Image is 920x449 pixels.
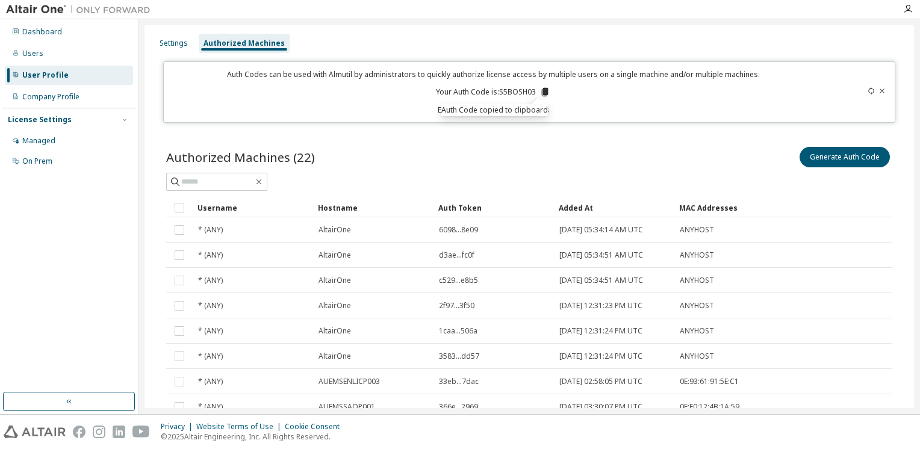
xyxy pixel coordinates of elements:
span: AltairOne [319,301,351,311]
span: * (ANY) [198,225,223,235]
span: * (ANY) [198,276,223,285]
span: AltairOne [319,225,351,235]
span: AltairOne [319,276,351,285]
div: On Prem [22,156,52,166]
div: Settings [160,39,188,48]
div: Company Profile [22,92,79,102]
div: Managed [22,136,55,146]
div: Username [197,198,308,217]
span: 2f97...3f50 [439,301,474,311]
div: MAC Addresses [679,198,760,217]
span: AltairOne [319,351,351,361]
span: [DATE] 05:34:14 AM UTC [559,225,643,235]
span: d3ae...fc0f [439,250,474,260]
span: AUEMSSAOP001 [319,402,375,412]
img: facebook.svg [73,426,85,438]
span: ANYHOST [680,326,714,336]
span: * (ANY) [198,351,223,361]
span: [DATE] 12:31:24 PM UTC [559,351,642,361]
span: [DATE] 02:58:05 PM UTC [559,377,642,386]
span: 0E:E0:12:4B:1A:59 [680,402,739,412]
p: © 2025 Altair Engineering, Inc. All Rights Reserved. [161,432,347,442]
span: AltairOne [319,326,351,336]
span: 0E:93:61:91:5E:C1 [680,377,739,386]
span: * (ANY) [198,326,223,336]
div: Auth Code copied to clipboard [441,104,548,116]
p: Auth Codes can be used with Almutil by administrators to quickly authorize license access by mult... [171,69,816,79]
span: 366e...2969 [439,402,478,412]
span: ANYHOST [680,276,714,285]
div: Dashboard [22,27,62,37]
span: * (ANY) [198,402,223,412]
img: altair_logo.svg [4,426,66,438]
span: [DATE] 03:30:07 PM UTC [559,402,642,412]
span: [DATE] 12:31:23 PM UTC [559,301,642,311]
div: Users [22,49,43,58]
span: [DATE] 05:34:51 AM UTC [559,250,643,260]
img: instagram.svg [93,426,105,438]
span: [DATE] 12:31:24 PM UTC [559,326,642,336]
span: * (ANY) [198,250,223,260]
div: Added At [559,198,670,217]
span: 6098...8e09 [439,225,478,235]
span: 3583...dd57 [439,351,479,361]
img: linkedin.svg [113,426,125,438]
p: Expires in 12 minutes, 57 seconds [171,105,816,115]
div: Auth Token [438,198,549,217]
span: ANYHOST [680,301,714,311]
span: ANYHOST [680,351,714,361]
div: Authorized Machines [204,39,285,48]
p: Your Auth Code is: S5BOSH03 [436,87,550,98]
button: Generate Auth Code [800,147,890,167]
span: [DATE] 05:34:51 AM UTC [559,276,643,285]
div: Website Terms of Use [196,422,285,432]
div: Hostname [318,198,429,217]
span: AUEMSENLICP003 [319,377,380,386]
span: Authorized Machines (22) [166,149,315,166]
span: AltairOne [319,250,351,260]
div: User Profile [22,70,69,80]
span: 1caa...506a [439,326,477,336]
div: Privacy [161,422,196,432]
span: * (ANY) [198,377,223,386]
img: Altair One [6,4,157,16]
span: ANYHOST [680,250,714,260]
span: ANYHOST [680,225,714,235]
span: * (ANY) [198,301,223,311]
img: youtube.svg [132,426,150,438]
div: License Settings [8,115,72,125]
span: c529...e8b5 [439,276,478,285]
span: 33eb...7dac [439,377,479,386]
div: Cookie Consent [285,422,347,432]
